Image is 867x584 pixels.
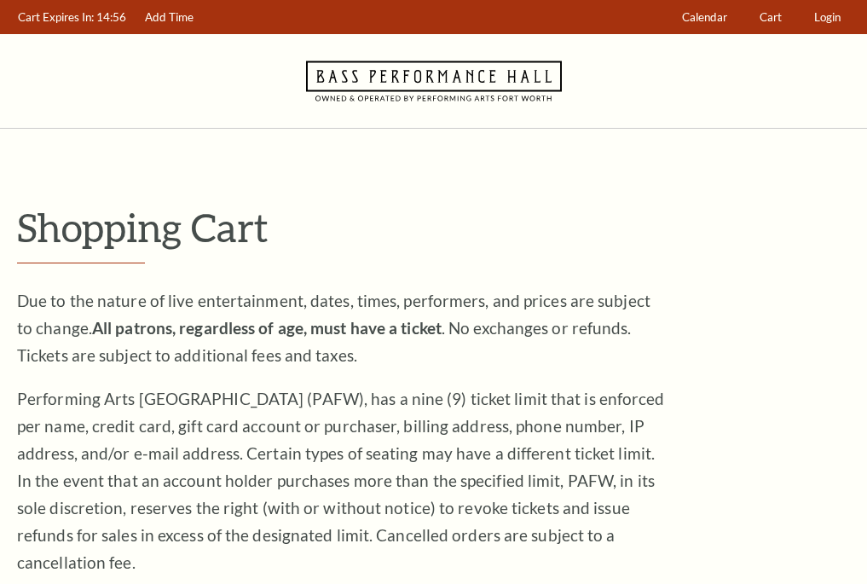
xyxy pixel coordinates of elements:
[674,1,736,34] a: Calendar
[17,205,850,249] p: Shopping Cart
[17,385,665,576] p: Performing Arts [GEOGRAPHIC_DATA] (PAFW), has a nine (9) ticket limit that is enforced per name, ...
[96,10,126,24] span: 14:56
[137,1,202,34] a: Add Time
[806,1,849,34] a: Login
[92,318,442,338] strong: All patrons, regardless of age, must have a ticket
[814,10,841,24] span: Login
[682,10,727,24] span: Calendar
[752,1,790,34] a: Cart
[18,10,94,24] span: Cart Expires In:
[760,10,782,24] span: Cart
[17,291,650,365] span: Due to the nature of live entertainment, dates, times, performers, and prices are subject to chan...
